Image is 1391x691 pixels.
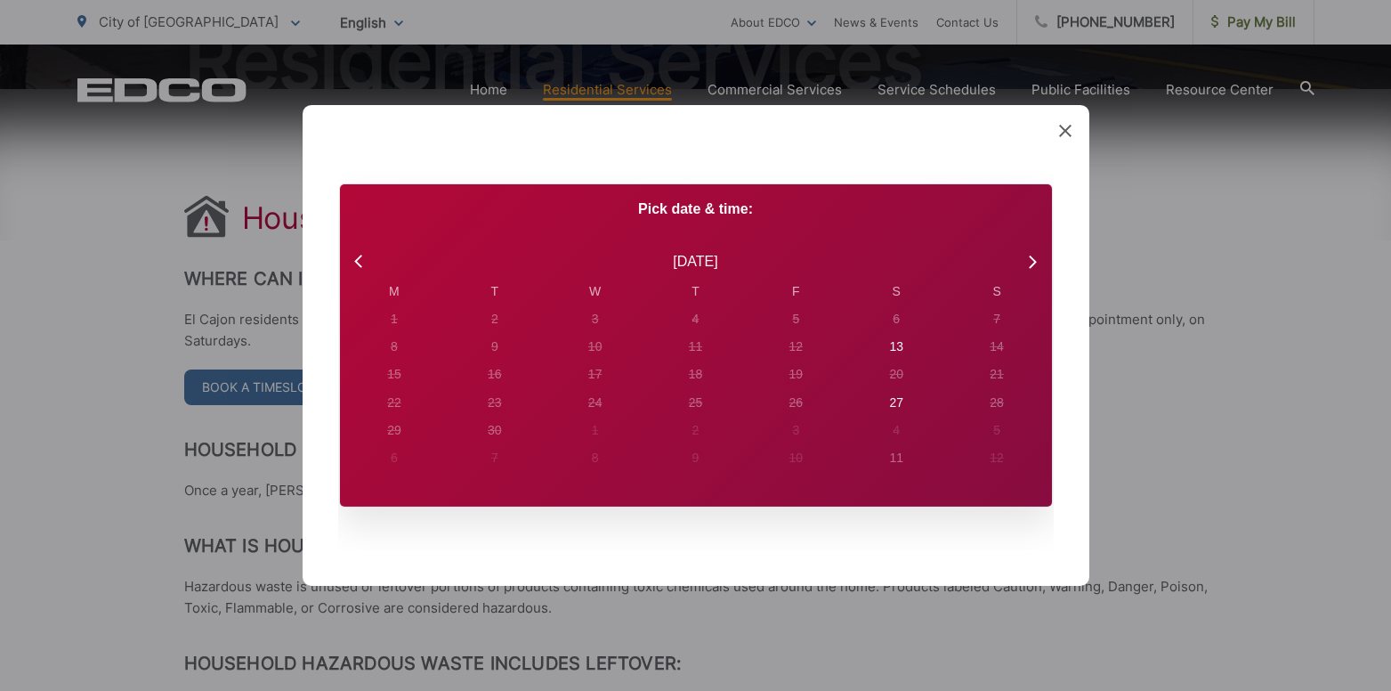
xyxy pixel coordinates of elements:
div: 17 [588,365,602,384]
div: T [444,282,545,301]
div: 4 [692,310,700,329]
div: 7 [491,449,498,467]
div: W [545,282,645,301]
div: 9 [692,449,700,467]
div: 29 [387,421,401,440]
div: [DATE] [673,251,717,272]
div: 20 [889,365,903,384]
div: 1 [391,310,398,329]
div: 26 [789,394,804,412]
div: 5 [792,310,799,329]
div: 28 [990,394,1004,412]
div: S [947,282,1047,301]
div: 11 [889,449,903,467]
div: 10 [588,337,602,356]
div: 3 [592,310,599,329]
div: 10 [789,449,804,467]
div: 5 [993,421,1000,440]
div: 8 [391,337,398,356]
div: 15 [387,365,401,384]
div: 1 [592,421,599,440]
div: M [344,282,445,301]
div: 23 [488,394,502,412]
div: 13 [889,337,903,356]
div: T [645,282,746,301]
div: 22 [387,394,401,412]
div: 16 [488,365,502,384]
div: 4 [893,421,900,440]
div: 25 [689,394,703,412]
div: F [746,282,846,301]
div: 24 [588,394,602,412]
div: 27 [889,394,903,412]
div: 2 [692,421,700,440]
div: 2 [491,310,498,329]
div: 7 [993,310,1000,329]
div: 21 [990,365,1004,384]
div: 19 [789,365,804,384]
p: Pick date & time: [340,199,1052,220]
div: S [846,282,947,301]
div: 18 [689,365,703,384]
div: 11 [689,337,703,356]
div: 9 [491,337,498,356]
div: 3 [792,421,799,440]
div: 14 [990,337,1004,356]
div: 12 [990,449,1004,467]
div: 30 [488,421,502,440]
div: 6 [893,310,900,329]
div: 12 [789,337,804,356]
div: 6 [391,449,398,467]
div: 8 [592,449,599,467]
